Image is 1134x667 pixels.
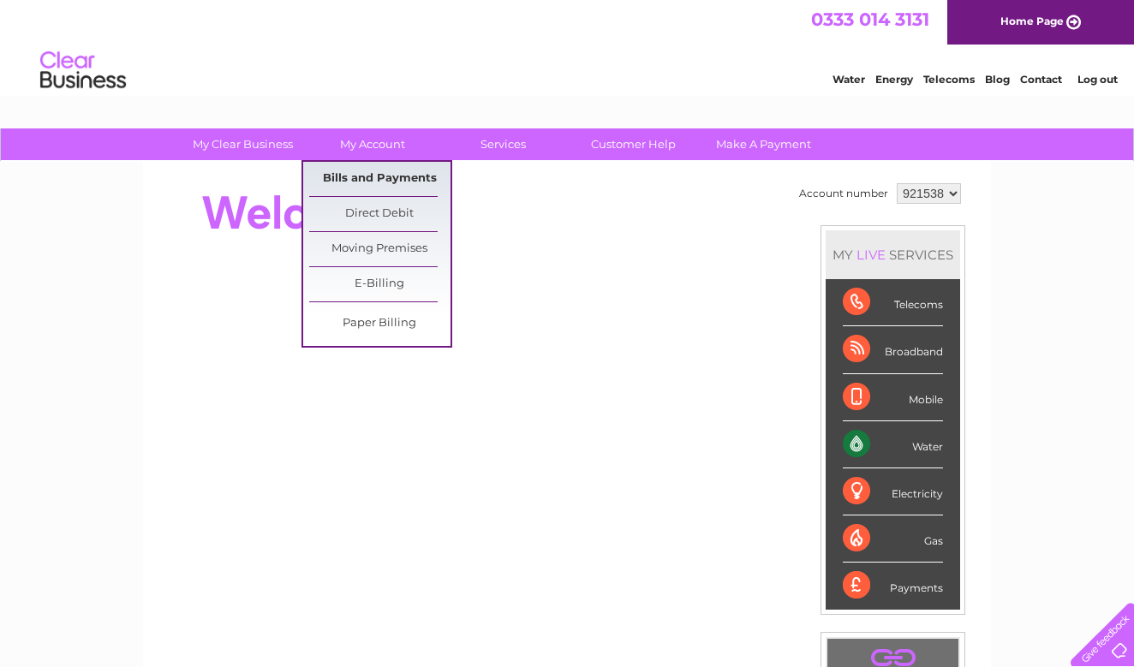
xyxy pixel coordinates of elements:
a: Services [433,128,574,160]
a: Log out [1077,73,1118,86]
a: Make A Payment [693,128,834,160]
a: Telecoms [923,73,975,86]
a: Customer Help [563,128,704,160]
img: logo.png [39,45,127,97]
div: Clear Business is a trading name of Verastar Limited (registered in [GEOGRAPHIC_DATA] No. 3667643... [164,9,973,83]
a: My Clear Business [172,128,313,160]
a: Bills and Payments [309,162,451,196]
div: Water [843,421,943,468]
a: E-Billing [309,267,451,301]
div: Electricity [843,468,943,515]
div: Payments [843,563,943,609]
div: Mobile [843,374,943,421]
a: Energy [875,73,913,86]
td: Account number [795,179,892,208]
div: Gas [843,515,943,563]
a: Water [833,73,865,86]
a: My Account [302,128,444,160]
div: Broadband [843,326,943,373]
div: Telecoms [843,279,943,326]
div: MY SERVICES [826,230,960,279]
div: LIVE [853,247,889,263]
a: Moving Premises [309,232,451,266]
a: Direct Debit [309,197,451,231]
a: Blog [985,73,1010,86]
a: 0333 014 3131 [811,9,929,30]
a: Contact [1020,73,1062,86]
a: Paper Billing [309,307,451,341]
